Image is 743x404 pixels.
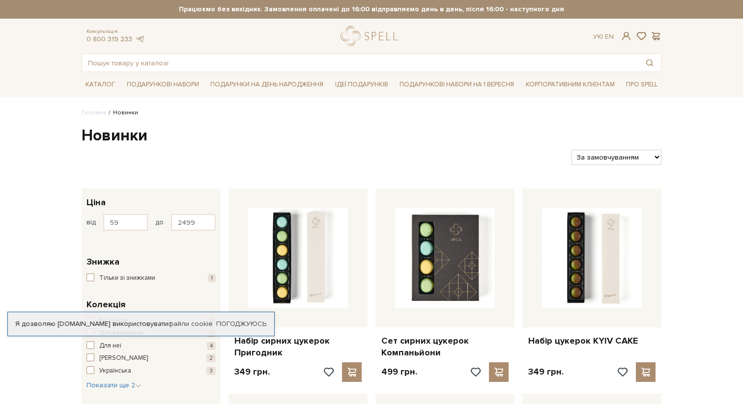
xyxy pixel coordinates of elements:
[234,335,362,358] a: Набір сирних цукерок Пригодник
[86,353,216,363] button: [PERSON_NAME] 2
[86,341,216,351] button: Для неї 4
[103,214,148,231] input: Ціна
[528,335,656,347] a: Набір цукерок KYIV CAKE
[605,32,614,41] a: En
[168,320,213,328] a: файли cookie
[99,341,121,351] span: Для неї
[396,76,518,93] a: Подарункові набори на 1 Вересня
[86,35,132,43] a: 0 800 319 233
[341,26,402,46] a: logo
[99,273,155,283] span: Тільки зі знижками
[206,77,327,92] a: Подарунки на День народження
[622,77,661,92] a: Про Spell
[86,366,216,376] button: Українська 3
[82,54,638,72] input: Пошук товару у каталозі
[601,32,603,41] span: |
[99,366,131,376] span: Українська
[106,108,138,117] li: Новинки
[234,366,270,377] p: 349 грн.
[82,126,661,146] h1: Новинки
[207,342,216,350] span: 4
[8,320,274,328] div: Я дозволяю [DOMAIN_NAME] використовувати
[82,109,106,116] a: Головна
[331,77,392,92] a: Ідеї подарунків
[86,218,96,227] span: від
[86,273,216,283] button: Тільки зі знижками 1
[593,32,614,41] div: Ук
[86,298,125,311] span: Колекція
[206,367,216,375] span: 3
[86,380,141,390] button: Показати ще 2
[206,354,216,362] span: 2
[99,353,148,363] span: [PERSON_NAME]
[82,77,119,92] a: Каталог
[86,381,141,389] span: Показати ще 2
[522,76,619,93] a: Корпоративним клієнтам
[381,366,417,377] p: 499 грн.
[155,218,164,227] span: до
[638,54,661,72] button: Пошук товару у каталозі
[82,5,661,14] strong: Працюємо без вихідних. Замовлення оплачені до 16:00 відправляємо день в день, після 16:00 - насту...
[86,196,106,209] span: Ціна
[135,35,144,43] a: telegram
[171,214,216,231] input: Ціна
[123,77,203,92] a: Подарункові набори
[208,274,216,282] span: 1
[86,255,119,269] span: Знижка
[86,28,144,35] span: Консультація:
[381,335,509,358] a: Сет сирних цукерок Компаньйони
[216,320,266,328] a: Погоджуюсь
[528,366,564,377] p: 349 грн.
